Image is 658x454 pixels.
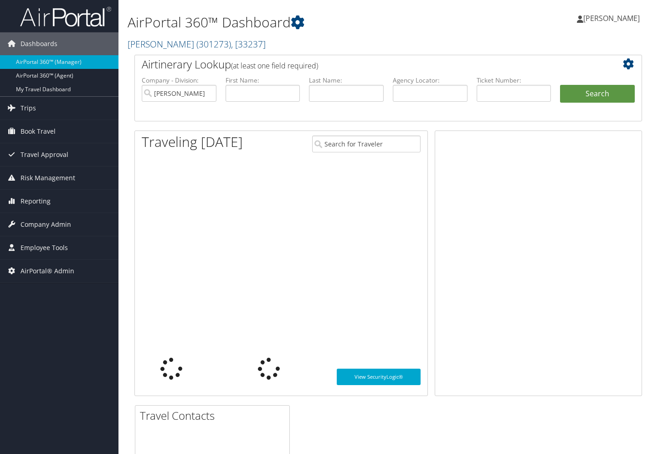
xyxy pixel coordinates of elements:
[128,13,475,32] h1: AirPortal 360™ Dashboard
[21,120,56,143] span: Book Travel
[142,132,243,151] h1: Traveling [DATE]
[337,369,421,385] a: View SecurityLogic®
[142,76,216,85] label: Company - Division:
[477,76,551,85] label: Ticket Number:
[226,76,300,85] label: First Name:
[560,85,635,103] button: Search
[21,97,36,120] span: Trips
[128,38,266,50] a: [PERSON_NAME]
[231,61,318,71] span: (at least one field required)
[21,190,51,213] span: Reporting
[21,236,68,259] span: Employee Tools
[140,408,289,423] h2: Travel Contacts
[142,57,592,72] h2: Airtinerary Lookup
[21,167,75,189] span: Risk Management
[21,143,68,166] span: Travel Approval
[196,38,231,50] span: ( 301273 )
[577,5,649,32] a: [PERSON_NAME]
[231,38,266,50] span: , [ 33237 ]
[21,260,74,282] span: AirPortal® Admin
[309,76,384,85] label: Last Name:
[583,13,640,23] span: [PERSON_NAME]
[312,136,420,152] input: Search for Traveler
[20,6,111,27] img: airportal-logo.png
[393,76,468,85] label: Agency Locator:
[21,213,71,236] span: Company Admin
[21,32,57,55] span: Dashboards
